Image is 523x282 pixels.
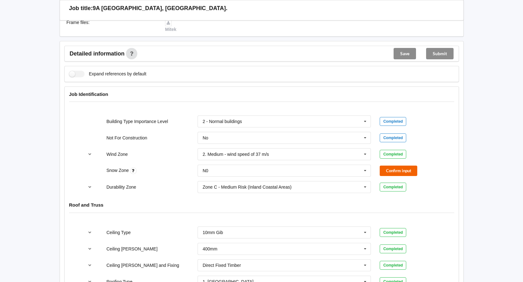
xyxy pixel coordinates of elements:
[203,152,269,156] div: 2. Medium - wind speed of 37 m/s
[106,119,168,124] label: Building Type Importance Level
[62,19,161,32] div: Frame files :
[106,135,147,140] label: Not For Construction
[380,183,406,191] div: Completed
[84,227,96,238] button: reference-toggle
[69,202,454,208] h4: Roof and Truss
[380,117,406,126] div: Completed
[84,181,96,193] button: reference-toggle
[106,263,179,268] label: Ceiling [PERSON_NAME] and Fixing
[84,243,96,255] button: reference-toggle
[106,246,157,251] label: Ceiling [PERSON_NAME]
[380,228,406,237] div: Completed
[84,260,96,271] button: reference-toggle
[203,119,242,124] div: 2 - Normal buildings
[69,91,454,97] h4: Job Identification
[165,20,176,32] a: Mitek
[380,133,406,142] div: Completed
[203,185,292,189] div: Zone C - Medium Risk (Inland Coastal Areas)
[203,136,208,140] div: No
[203,247,217,251] div: 400mm
[70,51,125,56] span: Detailed information
[203,263,241,267] div: Direct Fixed Timber
[203,230,223,235] div: 10mm Gib
[380,150,406,159] div: Completed
[380,244,406,253] div: Completed
[380,166,417,176] button: Confirm input
[69,71,146,77] label: Expand references by default
[69,5,93,12] h3: Job title:
[106,185,136,190] label: Durability Zone
[106,230,131,235] label: Ceiling Type
[106,152,128,157] label: Wind Zone
[106,168,130,173] label: Snow Zone
[84,149,96,160] button: reference-toggle
[203,168,208,173] div: N0
[93,5,228,12] h3: 9A [GEOGRAPHIC_DATA], [GEOGRAPHIC_DATA].
[380,261,406,270] div: Completed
